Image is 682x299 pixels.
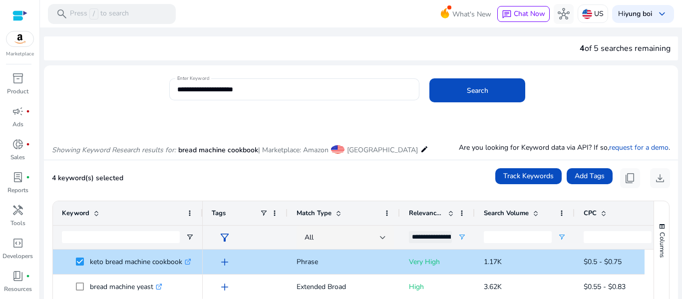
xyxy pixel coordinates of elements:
[12,204,24,216] span: handyman
[484,257,502,267] span: 1.17K
[90,277,162,297] p: bread machine yeast
[582,9,592,19] img: us.svg
[650,168,670,188] button: download
[452,5,491,23] span: What's New
[12,171,24,183] span: lab_profile
[458,233,466,241] button: Open Filter Menu
[7,186,28,195] p: Reports
[484,282,502,292] span: 3.62K
[297,252,391,272] p: Phrase
[624,172,636,184] span: content_copy
[502,9,512,19] span: chat
[62,231,180,243] input: Keyword Filter Input
[26,109,30,113] span: fiber_manual_record
[584,257,622,267] span: $0.5 - $0.75
[12,138,24,150] span: donut_small
[620,168,640,188] button: content_copy
[212,209,226,218] span: Tags
[178,145,258,155] span: bread machine cookbook
[575,171,605,181] span: Add Tags
[514,9,545,18] span: Chat Now
[497,6,550,22] button: chatChat Now
[7,87,28,96] p: Product
[90,252,191,272] p: keto bread machine cookbook
[89,8,98,19] span: /
[618,10,652,17] p: Hi
[420,143,428,155] mat-icon: edit
[409,252,466,272] p: Very High
[177,75,209,82] mat-label: Enter Keyword
[219,281,231,293] span: add
[26,142,30,146] span: fiber_manual_record
[484,231,552,243] input: Search Volume Filter Input
[186,233,194,241] button: Open Filter Menu
[584,282,626,292] span: $0.55 - $0.83
[10,219,25,228] p: Tools
[467,85,488,96] span: Search
[580,43,585,54] span: 4
[62,209,89,218] span: Keyword
[26,175,30,179] span: fiber_manual_record
[558,8,570,20] span: hub
[656,8,668,20] span: keyboard_arrow_down
[297,209,332,218] span: Match Type
[409,277,466,297] p: High
[52,173,123,183] span: 4 keyword(s) selected
[347,145,418,155] span: [GEOGRAPHIC_DATA]
[558,233,566,241] button: Open Filter Menu
[258,145,329,155] span: | Marketplace: Amazon
[429,78,525,102] button: Search
[219,256,231,268] span: add
[609,143,669,152] a: request for a demo
[459,142,670,153] p: Are you looking for Keyword data via API? If so, .
[580,42,671,54] div: of 5 searches remaining
[495,168,562,184] button: Track Keywords
[584,209,597,218] span: CPC
[484,209,529,218] span: Search Volume
[12,120,23,129] p: Ads
[2,252,33,261] p: Developers
[654,172,666,184] span: download
[584,231,652,243] input: CPC Filter Input
[567,168,613,184] button: Add Tags
[625,9,652,18] b: yung boi
[12,105,24,117] span: campaign
[594,5,604,22] p: US
[10,153,25,162] p: Sales
[12,237,24,249] span: code_blocks
[305,233,314,242] span: All
[26,274,30,278] span: fiber_manual_record
[12,72,24,84] span: inventory_2
[658,232,667,258] span: Columns
[297,277,391,297] p: Extended Broad
[52,145,176,155] i: Showing Keyword Research results for:
[6,31,33,46] img: amazon.svg
[56,8,68,20] span: search
[554,4,574,24] button: hub
[409,209,444,218] span: Relevance Score
[4,285,32,294] p: Resources
[6,50,34,58] p: Marketplace
[219,232,231,244] span: filter_alt
[12,270,24,282] span: book_4
[503,171,554,181] span: Track Keywords
[70,8,129,19] p: Press to search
